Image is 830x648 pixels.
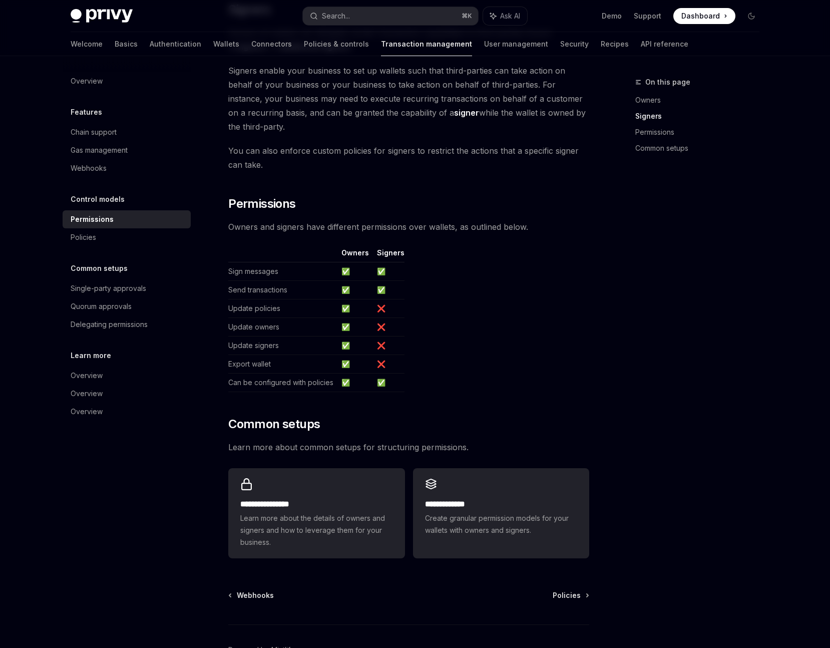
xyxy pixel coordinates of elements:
[303,7,478,25] button: Search...⌘K
[228,337,337,355] td: Update signers
[743,8,759,24] button: Toggle dark mode
[681,11,720,21] span: Dashboard
[601,32,629,56] a: Recipes
[373,355,404,374] td: ❌
[71,32,103,56] a: Welcome
[71,213,114,225] div: Permissions
[304,32,369,56] a: Policies & controls
[228,374,337,392] td: Can be configured with policies
[63,279,191,297] a: Single-party approvals
[213,32,239,56] a: Wallets
[635,108,767,124] a: Signers
[115,32,138,56] a: Basics
[500,11,520,21] span: Ask AI
[228,262,337,281] td: Sign messages
[381,32,472,56] a: Transaction management
[228,220,589,234] span: Owners and signers have different permissions over wallets, as outlined below.
[63,141,191,159] a: Gas management
[71,126,117,138] div: Chain support
[71,318,148,331] div: Delegating permissions
[373,337,404,355] td: ❌
[373,318,404,337] td: ❌
[63,123,191,141] a: Chain support
[228,299,337,318] td: Update policies
[240,512,392,548] span: Learn more about the details of owners and signers and how to leverage them for your business.
[373,299,404,318] td: ❌
[337,299,373,318] td: ✅
[228,416,320,432] span: Common setups
[228,196,295,212] span: Permissions
[373,281,404,299] td: ✅
[63,228,191,246] a: Policies
[71,144,128,156] div: Gas management
[229,590,274,600] a: Webhooks
[634,11,661,21] a: Support
[150,32,201,56] a: Authentication
[71,350,111,362] h5: Learn more
[71,162,107,174] div: Webhooks
[635,140,767,156] a: Common setups
[251,32,292,56] a: Connectors
[228,64,589,134] span: Signers enable your business to set up wallets such that third-parties can take action on behalf ...
[71,262,128,274] h5: Common setups
[645,76,690,88] span: On this page
[71,9,133,23] img: dark logo
[63,72,191,90] a: Overview
[462,12,472,20] span: ⌘ K
[373,374,404,392] td: ✅
[673,8,735,24] a: Dashboard
[635,92,767,108] a: Owners
[483,7,527,25] button: Ask AI
[63,367,191,385] a: Overview
[237,590,274,600] span: Webhooks
[425,512,577,536] span: Create granular permission models for your wallets with owners and signers.
[228,468,404,558] a: **** **** **** *Learn more about the details of owners and signers and how to leverage them for y...
[641,32,688,56] a: API reference
[553,590,588,600] a: Policies
[337,318,373,337] td: ✅
[71,75,103,87] div: Overview
[63,385,191,403] a: Overview
[635,124,767,140] a: Permissions
[337,355,373,374] td: ✅
[71,370,103,382] div: Overview
[71,300,132,312] div: Quorum approvals
[484,32,548,56] a: User management
[228,318,337,337] td: Update owners
[71,193,125,205] h5: Control models
[63,297,191,315] a: Quorum approvals
[560,32,589,56] a: Security
[553,590,581,600] span: Policies
[454,108,479,118] strong: signer
[337,281,373,299] td: ✅
[228,144,589,172] span: You can also enforce custom policies for signers to restrict the actions that a specific signer c...
[228,355,337,374] td: Export wallet
[602,11,622,21] a: Demo
[373,262,404,281] td: ✅
[63,315,191,334] a: Delegating permissions
[228,281,337,299] td: Send transactions
[337,374,373,392] td: ✅
[71,406,103,418] div: Overview
[337,337,373,355] td: ✅
[337,248,373,262] th: Owners
[71,282,146,294] div: Single-party approvals
[322,10,350,22] div: Search...
[71,231,96,243] div: Policies
[63,403,191,421] a: Overview
[337,262,373,281] td: ✅
[71,388,103,400] div: Overview
[413,468,589,558] a: **** **** ***Create granular permission models for your wallets with owners and signers.
[63,210,191,228] a: Permissions
[373,248,404,262] th: Signers
[63,159,191,177] a: Webhooks
[71,106,102,118] h5: Features
[228,440,589,454] span: Learn more about common setups for structuring permissions.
